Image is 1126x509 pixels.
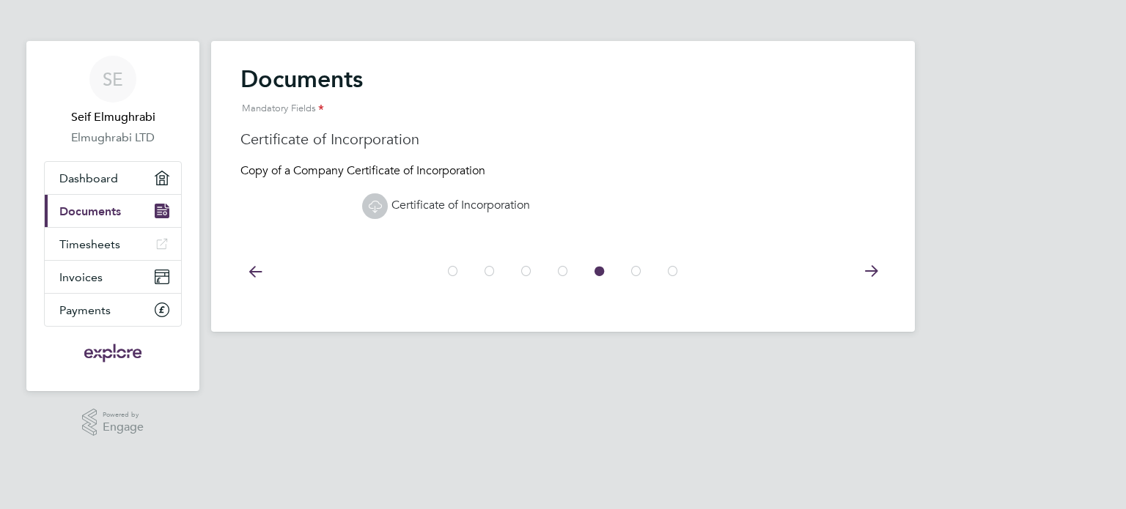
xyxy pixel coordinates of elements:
[59,237,120,251] span: Timesheets
[45,294,181,326] a: Payments
[103,70,123,89] span: SE
[59,171,118,185] span: Dashboard
[44,56,182,126] a: SESeif Elmughrabi
[45,162,181,194] a: Dashboard
[240,94,886,124] div: Mandatory Fields
[59,303,111,317] span: Payments
[240,64,886,124] h2: Documents
[59,270,103,284] span: Invoices
[82,409,144,436] a: Powered byEngage
[240,163,886,179] p: Copy of a Company Certificate of Incorporation
[26,41,199,391] nav: Main navigation
[83,341,144,365] img: exploregroup-logo-retina.png
[362,198,530,212] a: Certificate of Incorporation
[103,421,144,434] span: Engage
[44,108,182,126] span: Seif Elmughrabi
[59,204,121,218] span: Documents
[45,195,181,227] a: Documents
[45,261,181,293] a: Invoices
[45,228,181,260] a: Timesheets
[44,341,182,365] a: Go to home page
[103,409,144,421] span: Powered by
[44,129,182,146] a: Elmughrabi LTD
[240,130,886,149] h3: Certificate of Incorporation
